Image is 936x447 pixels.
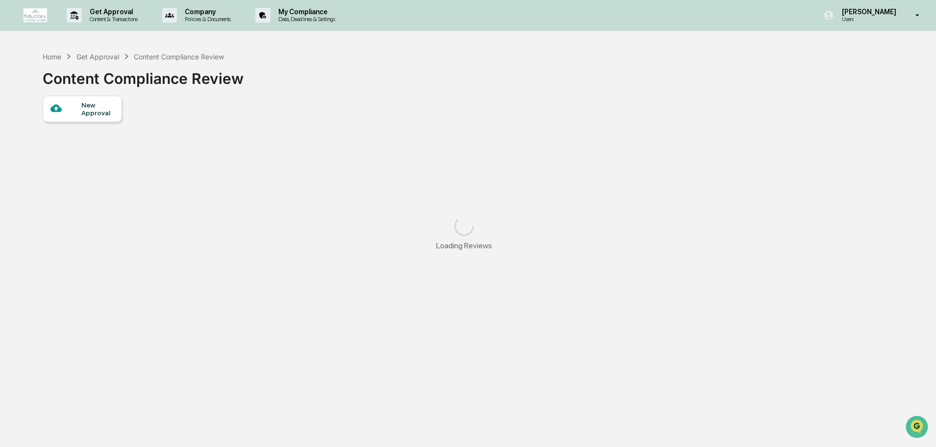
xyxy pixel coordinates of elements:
span: Pylon [98,166,119,174]
p: Content & Transactions [82,16,143,23]
p: Data, Deadlines & Settings [271,16,340,23]
div: 🗄️ [71,125,79,132]
button: Start new chat [167,78,178,90]
p: My Compliance [271,8,340,16]
div: Start new chat [33,75,161,85]
div: 🖐️ [10,125,18,132]
div: 🔎 [10,143,18,151]
div: We're available if you need us! [33,85,124,93]
div: Loading Reviews [436,241,492,250]
div: Get Approval [76,53,119,61]
div: Content Compliance Review [134,53,224,61]
p: [PERSON_NAME] [834,8,901,16]
div: Content Compliance Review [43,62,244,87]
a: 🖐️Preclearance [6,120,67,137]
iframe: Open customer support [905,415,931,441]
a: 🔎Data Lookup [6,138,66,156]
img: 1746055101610-c473b297-6a78-478c-a979-82029cc54cd1 [10,75,27,93]
p: How can we help? [10,21,178,36]
a: Powered byPylon [69,166,119,174]
p: Company [177,8,236,16]
span: Preclearance [20,124,63,133]
a: 🗄️Attestations [67,120,125,137]
div: New Approval [81,101,114,117]
p: Users [834,16,901,23]
span: Data Lookup [20,142,62,152]
img: logo [24,8,47,22]
p: Get Approval [82,8,143,16]
span: Attestations [81,124,122,133]
p: Policies & Documents [177,16,236,23]
div: Home [43,53,61,61]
